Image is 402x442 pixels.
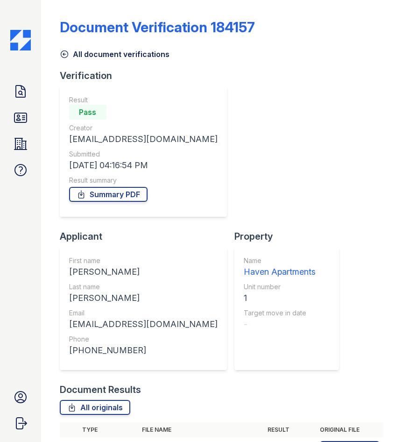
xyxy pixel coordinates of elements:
a: Name Haven Apartments [244,256,316,278]
div: [PHONE_NUMBER] [69,344,218,357]
div: Creator [69,123,218,133]
div: Email [69,308,218,318]
div: [PERSON_NAME] [69,265,218,278]
div: Last name [69,282,218,292]
div: Phone [69,335,218,344]
a: All document verifications [60,49,169,60]
th: File name [138,422,264,437]
th: Result [264,422,316,437]
div: Name [244,256,316,265]
div: Result summary [69,176,218,185]
a: Summary PDF [69,187,148,202]
div: Haven Apartments [244,265,316,278]
img: CE_Icon_Blue-c292c112584629df590d857e76928e9f676e5b41ef8f769ba2f05ee15b207248.png [10,30,31,50]
a: All originals [60,400,130,415]
div: 1 [244,292,316,305]
div: - [244,318,316,331]
div: Target move in date [244,308,316,318]
th: Original file [316,422,383,437]
div: [EMAIL_ADDRESS][DOMAIN_NAME] [69,133,218,146]
div: Applicant [60,230,234,243]
div: Unit number [244,282,316,292]
th: Type [78,422,138,437]
div: Verification [60,69,234,82]
div: Document Results [60,383,141,396]
div: [PERSON_NAME] [69,292,218,305]
div: Submitted [69,150,218,159]
div: [DATE] 04:16:54 PM [69,159,218,172]
div: First name [69,256,218,265]
div: Pass [69,105,106,120]
div: Document Verification 184157 [60,19,255,36]
div: Result [69,95,218,105]
div: Property [234,230,346,243]
iframe: chat widget [363,405,393,433]
div: [EMAIL_ADDRESS][DOMAIN_NAME] [69,318,218,331]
